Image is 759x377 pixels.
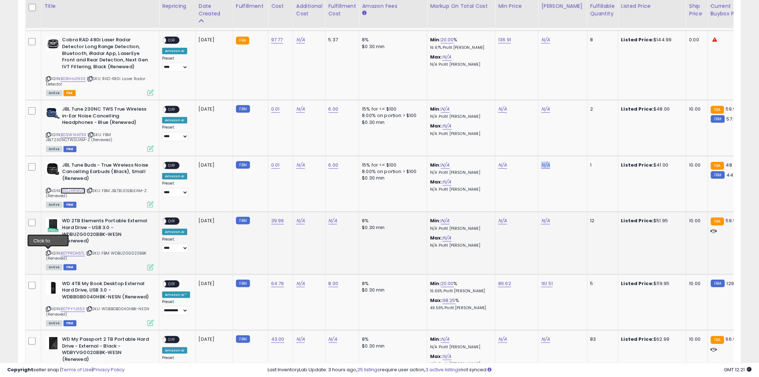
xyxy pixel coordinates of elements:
p: N/A Profit [PERSON_NAME] [430,62,490,67]
a: N/A [441,162,449,169]
div: 8% [362,37,421,43]
div: [DATE] [199,106,227,112]
a: B09WXHXTKX [61,132,86,138]
span: FBM [63,146,76,152]
div: Amazon AI [162,347,187,354]
div: ASIN: [46,162,154,207]
b: Min: [430,162,441,168]
div: [DATE] [199,37,227,43]
small: FBM [236,161,250,169]
b: Listed Price: [621,217,654,224]
img: 31I3MnsbrUL._SL40_.jpg [46,106,60,120]
a: B0CJHPJKV6 [61,188,85,194]
div: % [430,297,490,311]
small: FBM [236,335,250,343]
small: Amazon Fees. [362,10,366,17]
b: Max: [430,53,443,60]
span: OFF [166,37,178,43]
a: N/A [443,53,451,61]
div: [DATE] [199,218,227,224]
small: FBA [711,162,724,170]
img: 41W2c8zhEQL._SL40_.jpg [46,37,60,51]
a: N/A [296,280,305,287]
a: N/A [329,217,337,224]
a: N/A [541,162,550,169]
span: | SKU: RAD 480i Laser Radar Detector [46,76,146,87]
span: All listings currently available for purchase on Amazon [46,202,62,208]
span: FBM [63,320,76,326]
div: Amazon Fees [362,3,424,10]
div: Current Buybox Price [711,3,748,18]
span: 129.95 [727,280,741,287]
div: 8.00% on portion > $100 [362,168,421,175]
span: 57.99 [727,116,739,122]
b: Listed Price: [621,162,654,168]
div: $48.00 [621,106,681,112]
b: Max: [430,122,443,129]
p: N/A Profit [PERSON_NAME] [430,345,490,350]
a: 64.79 [271,280,284,287]
a: N/A [498,336,507,343]
b: Listed Price: [621,280,654,287]
div: 1 [590,162,613,168]
div: $0.30 min [362,343,421,349]
div: Preset: [162,355,190,372]
small: FBA [711,336,724,344]
span: All listings currently available for purchase on Amazon [46,264,62,270]
b: Min: [430,217,441,224]
div: Preset: [162,181,190,197]
div: 8% [362,218,421,224]
b: JBL Tune 230NC TWS True Wireless in-Ear Noise Cancelling Headphones - Blue (Renewed) [62,106,149,128]
div: Amazon AI [162,48,187,54]
span: FBM [63,202,76,208]
small: FBA [711,218,724,225]
b: WD 4TB My Book Desktop External Hard Drive, USB 3.0 - WDBBGB0040HBK-NESN (Renewed) [62,280,149,302]
small: FBM [711,280,725,287]
a: N/A [296,106,305,113]
div: Preset: [162,125,190,141]
img: 31RkSDeCwCL._SL40_.jpg [46,162,60,176]
div: % [430,37,490,50]
a: 25 listings [358,366,380,373]
b: Listed Price: [621,336,654,343]
div: 10.00 [689,218,702,224]
a: N/A [296,217,305,224]
div: ASIN: [46,280,154,326]
strong: Copyright [7,366,33,373]
div: Amazon AI [162,173,187,180]
b: WD My Passport 2 TB Portable Hard Drive - External - Black - WDBYVG0020BBK-WESN (Renewed) [62,336,149,364]
img: 31Bv+dqrroL._SL40_.jpg [46,280,60,295]
p: N/A Profit [PERSON_NAME] [430,131,490,136]
div: 0.00 [689,37,702,43]
div: 8.00% on portion > $100 [362,112,421,119]
a: 0.01 [271,106,280,113]
div: $119.95 [621,280,681,287]
div: $0.30 min [362,119,421,126]
span: OFF [166,107,178,113]
small: FBM [236,105,250,113]
div: 2 [590,106,613,112]
div: Date Created [199,3,230,18]
small: FBM [236,217,250,224]
div: Preset: [162,237,190,253]
div: Fulfillment [236,3,265,10]
a: N/A [541,36,550,43]
div: [DATE] [199,336,227,343]
a: 86.62 [498,280,511,287]
small: FBM [236,280,250,287]
div: $0.30 min [362,224,421,231]
span: All listings currently available for purchase on Amazon [46,90,62,96]
div: [PERSON_NAME] [541,3,584,10]
a: 6.00 [329,162,339,169]
div: 10.00 [689,336,702,343]
div: $144.99 [621,37,681,43]
a: N/A [296,36,305,43]
span: 2025-08-12 12:21 GMT [724,366,752,373]
div: $51.95 [621,218,681,224]
span: FBM [63,264,76,270]
div: Listed Price [621,3,683,10]
span: OFF [166,218,178,224]
div: ASIN: [46,218,154,269]
span: OFF [166,281,178,287]
div: 10.00 [689,162,702,168]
